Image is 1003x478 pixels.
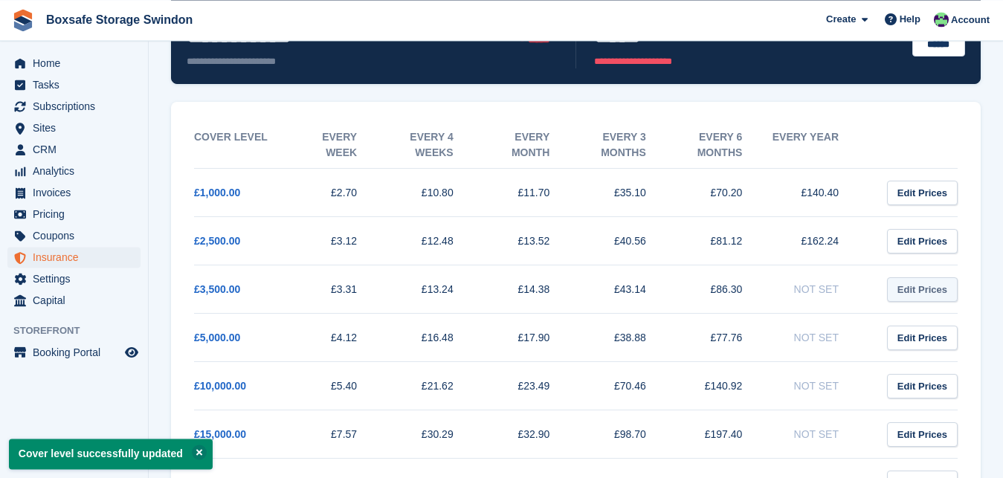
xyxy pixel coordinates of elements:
[33,342,122,363] span: Booking Portal
[887,422,958,447] a: Edit Prices
[7,247,141,268] a: menu
[7,290,141,311] a: menu
[826,12,856,27] span: Create
[291,217,387,265] td: £3.12
[579,265,676,314] td: £43.14
[579,314,676,362] td: £38.88
[194,428,246,440] a: £15,000.00
[772,410,868,459] td: Not Set
[772,217,868,265] td: £162.24
[7,53,141,74] a: menu
[483,169,580,217] td: £11.70
[7,342,141,363] a: menu
[900,12,920,27] span: Help
[772,122,868,169] th: Every year
[33,225,122,246] span: Coupons
[887,181,958,205] a: Edit Prices
[676,265,773,314] td: £86.30
[483,122,580,169] th: Every month
[579,410,676,459] td: £98.70
[7,182,141,203] a: menu
[387,169,483,217] td: £10.80
[33,53,122,74] span: Home
[194,187,240,198] a: £1,000.00
[951,13,990,28] span: Account
[387,362,483,410] td: £21.62
[387,410,483,459] td: £30.29
[387,265,483,314] td: £13.24
[291,314,387,362] td: £4.12
[772,314,868,362] td: Not Set
[33,96,122,117] span: Subscriptions
[579,122,676,169] th: Every 3 months
[676,217,773,265] td: £81.12
[33,74,122,95] span: Tasks
[13,323,148,338] span: Storefront
[12,9,34,31] img: stora-icon-8386f47178a22dfd0bd8f6a31ec36ba5ce8667c1dd55bd0f319d3a0aa187defe.svg
[7,74,141,95] a: menu
[676,122,773,169] th: Every 6 months
[123,343,141,361] a: Preview store
[772,265,868,314] td: Not Set
[887,374,958,398] a: Edit Prices
[7,161,141,181] a: menu
[291,122,387,169] th: Every week
[291,410,387,459] td: £7.57
[33,268,122,289] span: Settings
[483,265,580,314] td: £14.38
[676,410,773,459] td: £197.40
[291,169,387,217] td: £2.70
[772,362,868,410] td: Not Set
[9,439,213,469] p: Cover level successfully updated
[887,229,958,253] a: Edit Prices
[7,139,141,160] a: menu
[887,326,958,350] a: Edit Prices
[7,117,141,138] a: menu
[387,122,483,169] th: Every 4 weeks
[33,290,122,311] span: Capital
[291,265,387,314] td: £3.31
[33,182,122,203] span: Invoices
[676,169,773,217] td: £70.20
[676,362,773,410] td: £140.92
[934,12,949,27] img: Kim Virabi
[291,362,387,410] td: £5.40
[676,314,773,362] td: £77.76
[7,225,141,246] a: menu
[33,139,122,160] span: CRM
[33,247,122,268] span: Insurance
[7,96,141,117] a: menu
[483,217,580,265] td: £13.52
[579,169,676,217] td: £35.10
[33,117,122,138] span: Sites
[194,332,240,343] a: £5,000.00
[33,161,122,181] span: Analytics
[887,277,958,302] a: Edit Prices
[483,314,580,362] td: £17.90
[483,410,580,459] td: £32.90
[40,7,199,32] a: Boxsafe Storage Swindon
[194,235,240,247] a: £2,500.00
[579,362,676,410] td: £70.46
[483,362,580,410] td: £23.49
[387,314,483,362] td: £16.48
[579,217,676,265] td: £40.56
[7,204,141,225] a: menu
[194,283,240,295] a: £3,500.00
[772,169,868,217] td: £140.40
[7,268,141,289] a: menu
[194,122,291,169] th: Cover Level
[33,204,122,225] span: Pricing
[194,380,246,392] a: £10,000.00
[387,217,483,265] td: £12.48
